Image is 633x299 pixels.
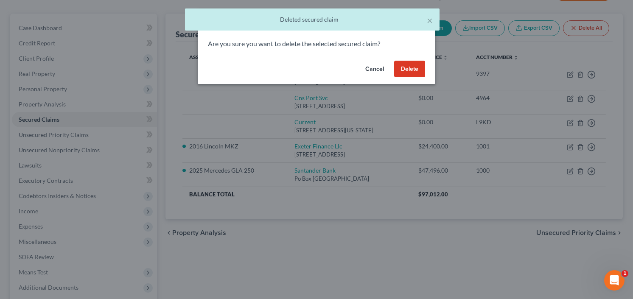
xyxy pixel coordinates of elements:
[192,15,433,24] div: Deleted secured claim
[208,39,425,49] p: Are you sure you want to delete the selected secured claim?
[359,61,391,78] button: Cancel
[604,270,625,291] iframe: Intercom live chat
[622,270,628,277] span: 1
[427,15,433,25] button: ×
[394,61,425,78] button: Delete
